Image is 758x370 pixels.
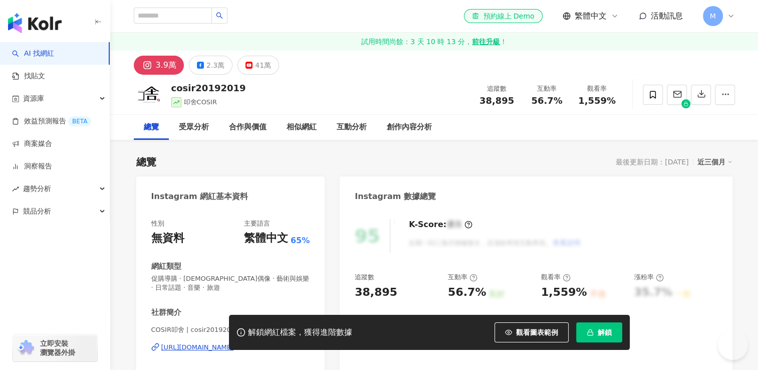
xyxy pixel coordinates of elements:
div: 38,895 [355,285,397,300]
button: 解鎖 [576,322,622,342]
div: 1,559% [541,285,587,300]
img: KOL Avatar [134,80,164,110]
div: 性別 [151,219,164,228]
div: 解鎖網紅檔案，獲得進階數據 [248,327,352,338]
span: M [709,11,715,22]
div: 漲粉率 [634,273,664,282]
a: 預約線上 Demo [464,9,542,23]
div: 56.7% [448,285,486,300]
a: 商案媒合 [12,139,52,149]
span: 立即安裝 瀏覽器外掛 [40,339,75,357]
span: 56.7% [531,96,562,106]
div: Instagram 網紅基本資料 [151,191,248,202]
span: 資源庫 [23,87,44,110]
div: 互動率 [528,84,566,94]
img: logo [8,13,62,33]
strong: 前往升級 [472,37,500,47]
button: 觀看圖表範例 [494,322,569,342]
button: 2.3萬 [189,56,232,75]
span: 38,895 [479,95,514,106]
a: 試用時間尚餘：3 天 10 時 13 分，前往升級！ [110,33,758,51]
div: 網紅類型 [151,261,181,272]
div: Instagram 數據總覽 [355,191,436,202]
div: 互動率 [448,273,477,282]
div: 觀看率 [541,273,571,282]
div: 創作內容分析 [387,121,432,133]
a: chrome extension立即安裝 瀏覽器外掛 [13,334,97,361]
div: 追蹤數 [478,84,516,94]
span: search [216,12,223,19]
span: 活動訊息 [651,11,683,21]
div: 預約線上 Demo [472,11,534,21]
a: 洞察報告 [12,161,52,171]
div: 合作與價值 [229,121,267,133]
span: 65% [291,235,310,246]
span: rise [12,186,19,193]
span: 競品分析 [23,200,51,223]
img: chrome extension [16,340,36,356]
span: 趨勢分析 [23,177,51,200]
a: 效益預測報告BETA [12,116,91,126]
div: 總覽 [144,121,159,133]
div: 追蹤數 [355,273,374,282]
div: 主要語言 [244,219,270,228]
div: K-Score : [409,219,472,230]
div: 觀看率 [578,84,616,94]
span: 解鎖 [598,328,612,336]
div: 2.3萬 [206,58,224,72]
div: 繁體中文 [244,231,288,246]
div: 社群簡介 [151,307,181,318]
span: 1,559% [578,96,616,106]
span: 繁體中文 [575,11,607,22]
span: 促購導購 · [DEMOGRAPHIC_DATA]偶像 · 藝術與娛樂 · 日常話題 · 音樂 · 旅遊 [151,274,310,292]
div: 相似網紅 [287,121,317,133]
div: 受眾分析 [179,121,209,133]
a: searchAI 找網紅 [12,49,54,59]
div: 41萬 [255,58,271,72]
div: 互動分析 [337,121,367,133]
div: cosir20192019 [171,82,246,94]
span: 觀看圖表範例 [516,328,558,336]
span: 叩舍COSIR [184,98,217,106]
a: 找貼文 [12,71,45,81]
button: 3.9萬 [134,56,184,75]
div: 近三個月 [697,155,732,168]
div: 無資料 [151,231,184,246]
div: 總覽 [136,155,156,169]
div: 3.9萬 [156,58,176,72]
div: 最後更新日期：[DATE] [616,158,688,166]
button: 41萬 [237,56,279,75]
